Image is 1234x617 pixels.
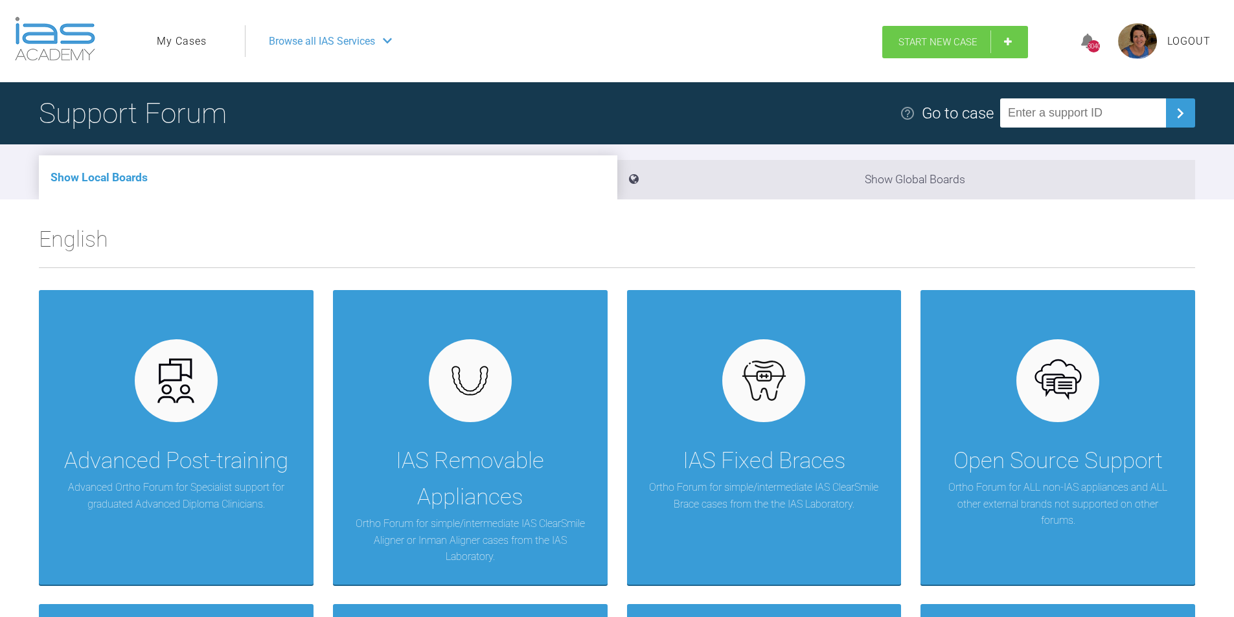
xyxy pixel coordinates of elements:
a: IAS Fixed BracesOrtho Forum for simple/intermediate IAS ClearSmile Brace cases from the the IAS L... [627,290,902,584]
div: IAS Removable Appliances [352,443,588,515]
img: fixed.9f4e6236.svg [739,356,789,406]
a: Open Source SupportOrtho Forum for ALL non-IAS appliances and ALL other external brands not suppo... [920,290,1195,584]
img: advanced.73cea251.svg [151,356,201,406]
li: Show Global Boards [617,160,1196,199]
div: 3040 [1088,40,1100,52]
div: IAS Fixed Braces [683,443,845,479]
h2: English [39,221,1195,268]
li: Show Local Boards [39,155,617,199]
span: Start New Case [898,36,977,48]
a: IAS Removable AppliancesOrtho Forum for simple/intermediate IAS ClearSmile Aligner or Inman Align... [333,290,608,584]
p: Advanced Ortho Forum for Specialist support for graduated Advanced Diploma Clinicians. [58,479,294,512]
p: Ortho Forum for simple/intermediate IAS ClearSmile Brace cases from the the IAS Laboratory. [646,479,882,512]
img: logo-light.3e3ef733.png [15,17,95,61]
p: Ortho Forum for ALL non-IAS appliances and ALL other external brands not supported on other forums. [940,479,1176,529]
h1: Support Forum [39,91,227,136]
p: Ortho Forum for simple/intermediate IAS ClearSmile Aligner or Inman Aligner cases from the IAS La... [352,515,588,565]
img: profile.png [1118,23,1157,59]
div: Advanced Post-training [64,443,288,479]
img: removables.927eaa4e.svg [445,362,495,399]
img: chevronRight.28bd32b0.svg [1170,103,1191,124]
img: opensource.6e495855.svg [1033,356,1083,406]
span: Browse all IAS Services [269,33,375,50]
a: Start New Case [882,26,1028,58]
a: Logout [1167,33,1211,50]
div: Go to case [922,101,994,126]
img: help.e70b9f3d.svg [900,106,915,121]
div: Open Source Support [954,443,1163,479]
a: My Cases [157,33,207,50]
a: Advanced Post-trainingAdvanced Ortho Forum for Specialist support for graduated Advanced Diploma ... [39,290,314,584]
input: Enter a support ID [1000,98,1166,128]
